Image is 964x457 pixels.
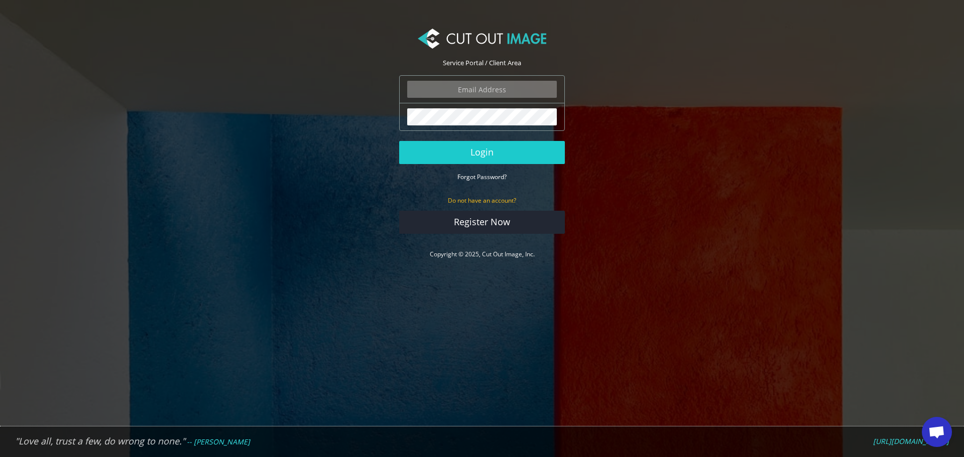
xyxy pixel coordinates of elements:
input: Email Address [407,81,557,98]
a: Copyright © 2025, Cut Out Image, Inc. [430,250,535,258]
em: -- [PERSON_NAME] [187,437,250,446]
div: Chat öffnen [922,417,952,447]
img: Cut Out Image [418,29,546,49]
span: Service Portal / Client Area [443,58,521,67]
small: Do not have an account? [448,196,516,205]
small: Forgot Password? [457,173,507,181]
em: "Love all, trust a few, do wrong to none." [15,435,185,447]
a: Register Now [399,211,565,234]
a: [URL][DOMAIN_NAME] [873,437,949,446]
a: Forgot Password? [457,172,507,181]
button: Login [399,141,565,164]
